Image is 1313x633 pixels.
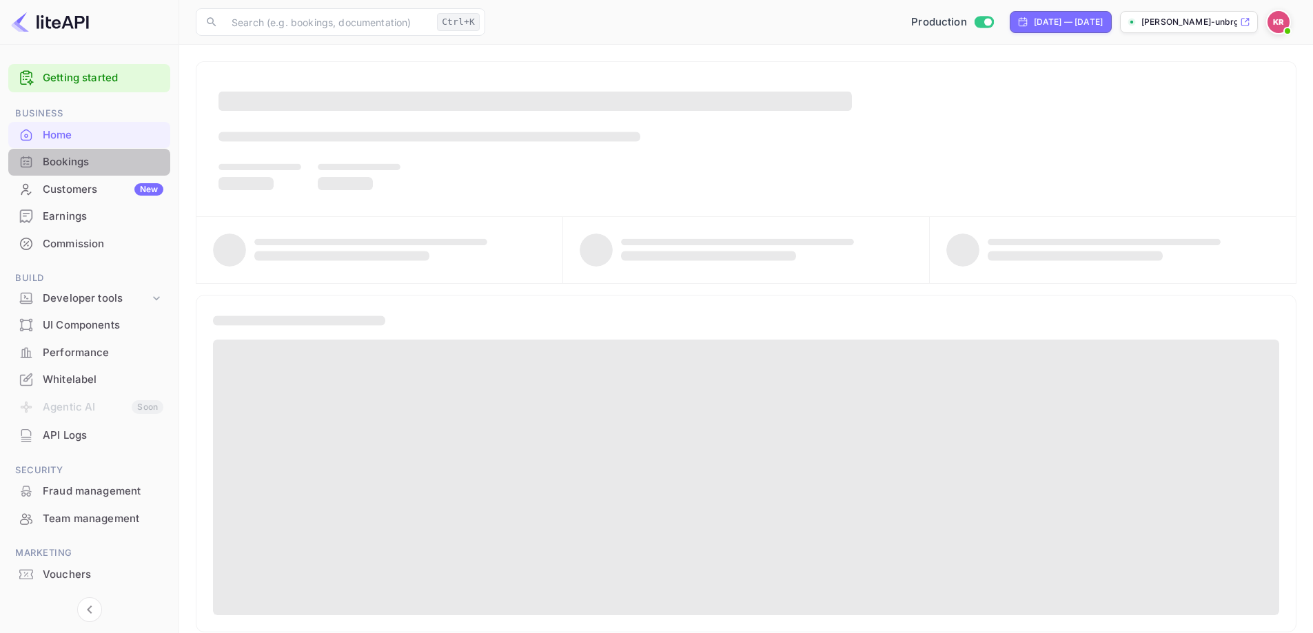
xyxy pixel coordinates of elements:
[43,236,163,252] div: Commission
[8,561,170,587] a: Vouchers
[8,561,170,588] div: Vouchers
[437,13,480,31] div: Ctrl+K
[43,291,150,307] div: Developer tools
[1034,16,1103,28] div: [DATE] — [DATE]
[8,506,170,531] a: Team management
[8,312,170,339] div: UI Components
[8,312,170,338] a: UI Components
[8,203,170,229] a: Earnings
[8,231,170,256] a: Commission
[43,345,163,361] div: Performance
[43,209,163,225] div: Earnings
[8,478,170,505] div: Fraud management
[8,176,170,203] div: CustomersNew
[8,122,170,149] div: Home
[906,14,999,30] div: Switch to Sandbox mode
[11,11,89,33] img: LiteAPI logo
[43,511,163,527] div: Team management
[43,318,163,333] div: UI Components
[8,203,170,230] div: Earnings
[8,422,170,449] div: API Logs
[8,340,170,365] a: Performance
[43,127,163,143] div: Home
[43,484,163,499] div: Fraud management
[8,106,170,121] span: Business
[8,478,170,504] a: Fraud management
[43,154,163,170] div: Bookings
[8,64,170,92] div: Getting started
[1141,16,1237,28] p: [PERSON_NAME]-unbrg.[PERSON_NAME]...
[1010,11,1112,33] div: Click to change the date range period
[8,506,170,532] div: Team management
[8,122,170,147] a: Home
[43,182,163,198] div: Customers
[43,70,163,86] a: Getting started
[8,176,170,202] a: CustomersNew
[8,271,170,286] span: Build
[8,231,170,258] div: Commission
[223,8,431,36] input: Search (e.g. bookings, documentation)
[1268,11,1290,33] img: Kobus Roux
[911,14,967,30] span: Production
[8,149,170,176] div: Bookings
[8,340,170,366] div: Performance
[43,567,163,583] div: Vouchers
[134,183,163,196] div: New
[8,149,170,174] a: Bookings
[8,422,170,448] a: API Logs
[8,366,170,392] a: Whitelabel
[8,546,170,561] span: Marketing
[8,366,170,393] div: Whitelabel
[8,463,170,478] span: Security
[43,428,163,444] div: API Logs
[43,372,163,388] div: Whitelabel
[77,597,102,622] button: Collapse navigation
[8,287,170,311] div: Developer tools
